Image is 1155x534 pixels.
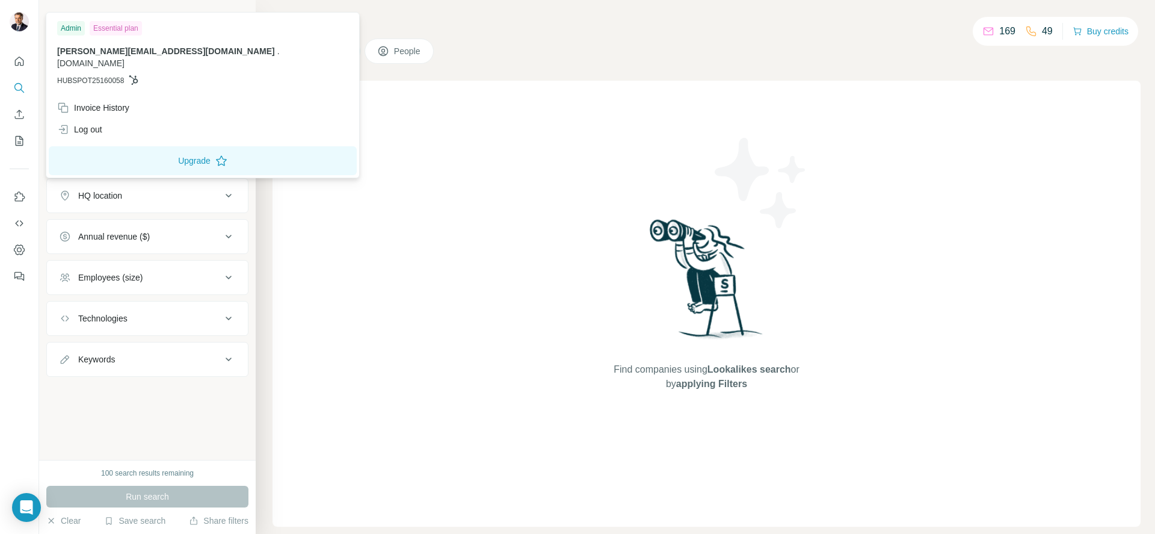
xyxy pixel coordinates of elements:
[104,515,165,527] button: Save search
[78,272,143,284] div: Employees (size)
[10,265,29,287] button: Feedback
[273,14,1141,31] h4: Search
[10,130,29,152] button: My lists
[78,231,150,243] div: Annual revenue ($)
[999,24,1015,39] p: 169
[78,312,128,324] div: Technologies
[10,51,29,72] button: Quick start
[10,186,29,208] button: Use Surfe on LinkedIn
[101,468,194,479] div: 100 search results remaining
[12,493,41,522] div: Open Intercom Messenger
[707,129,815,237] img: Surfe Illustration - Stars
[57,102,129,114] div: Invoice History
[46,515,81,527] button: Clear
[57,58,125,68] span: [DOMAIN_NAME]
[57,21,85,36] div: Admin
[10,12,29,31] img: Avatar
[47,345,248,374] button: Keywords
[1073,23,1129,40] button: Buy credits
[10,104,29,125] button: Enrich CSV
[209,7,256,25] button: Hide
[46,11,84,22] div: New search
[10,77,29,99] button: Search
[90,21,142,36] div: Essential plan
[57,46,275,56] span: [PERSON_NAME][EMAIL_ADDRESS][DOMAIN_NAME]
[47,181,248,210] button: HQ location
[47,304,248,333] button: Technologies
[10,239,29,261] button: Dashboard
[610,362,802,391] span: Find companies using or by
[49,146,357,175] button: Upgrade
[57,123,102,135] div: Log out
[78,353,115,365] div: Keywords
[644,216,769,350] img: Surfe Illustration - Woman searching with binoculars
[676,379,747,389] span: applying Filters
[47,222,248,251] button: Annual revenue ($)
[1042,24,1053,39] p: 49
[57,75,124,86] span: HUBSPOT25160058
[277,46,280,56] span: .
[707,364,791,374] span: Lookalikes search
[189,515,248,527] button: Share filters
[394,45,422,57] span: People
[10,213,29,234] button: Use Surfe API
[47,263,248,292] button: Employees (size)
[78,190,122,202] div: HQ location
